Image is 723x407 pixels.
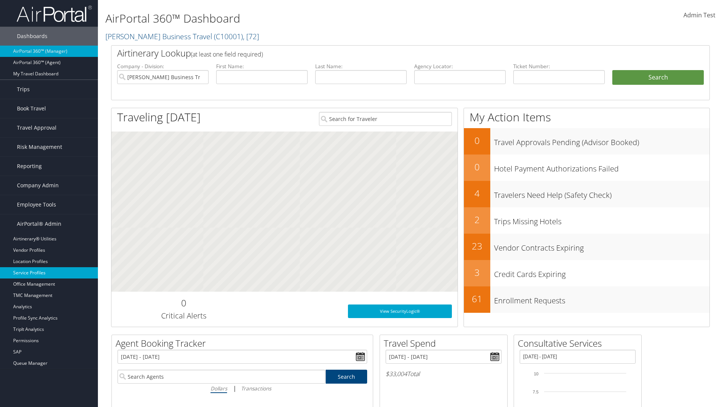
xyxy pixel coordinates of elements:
span: ( C10001 ) [214,31,243,41]
h2: Consultative Services [518,337,641,350]
label: Last Name: [315,63,407,70]
h3: Enrollment Requests [494,292,709,306]
div: | [117,384,367,393]
h2: 0 [117,297,250,309]
span: (at least one field required) [191,50,263,58]
a: Search [326,370,368,384]
span: Trips [17,80,30,99]
tspan: 7.5 [533,390,538,394]
h1: My Action Items [464,109,709,125]
h6: Total [386,370,502,378]
h3: Critical Alerts [117,311,250,321]
h2: Airtinerary Lookup [117,47,654,60]
h2: 0 [464,134,490,147]
h2: 2 [464,213,490,226]
h3: Travel Approvals Pending (Advisor Booked) [494,133,709,148]
a: 2Trips Missing Hotels [464,207,709,234]
h1: AirPortal 360™ Dashboard [105,11,512,26]
i: Dollars [210,385,227,392]
input: Search for Traveler [319,112,452,126]
label: Ticket Number: [513,63,605,70]
a: 4Travelers Need Help (Safety Check) [464,181,709,207]
h2: Agent Booking Tracker [116,337,373,350]
span: , [ 72 ] [243,31,259,41]
a: Admin Test [683,4,715,27]
h2: 23 [464,240,490,252]
h3: Travelers Need Help (Safety Check) [494,186,709,200]
tspan: 10 [534,372,538,376]
span: AirPortal® Admin [17,214,61,233]
span: Travel Approval [17,118,56,137]
h3: Hotel Payment Authorizations Failed [494,160,709,174]
label: Company - Division: [117,63,209,70]
h2: 0 [464,161,490,173]
button: Search [612,70,704,85]
h2: Travel Spend [384,337,507,350]
h3: Credit Cards Expiring [494,265,709,280]
input: Search Agents [117,370,325,384]
span: $33,004 [386,370,407,378]
span: Reporting [17,157,42,176]
h1: Traveling [DATE] [117,109,201,125]
i: Transactions [241,385,271,392]
a: 61Enrollment Requests [464,286,709,313]
span: Book Travel [17,99,46,118]
span: Admin Test [683,11,715,19]
h3: Vendor Contracts Expiring [494,239,709,253]
img: airportal-logo.png [17,5,92,23]
label: First Name: [216,63,308,70]
h2: 3 [464,266,490,279]
h2: 4 [464,187,490,200]
h2: 61 [464,292,490,305]
span: Risk Management [17,138,62,156]
a: View SecurityLogic® [348,304,452,318]
span: Employee Tools [17,195,56,214]
span: Company Admin [17,176,59,195]
a: [PERSON_NAME] Business Travel [105,31,259,41]
a: 0Hotel Payment Authorizations Failed [464,155,709,181]
a: 0Travel Approvals Pending (Advisor Booked) [464,128,709,155]
a: 3Credit Cards Expiring [464,260,709,286]
a: 23Vendor Contracts Expiring [464,234,709,260]
span: Dashboards [17,27,47,46]
h3: Trips Missing Hotels [494,213,709,227]
label: Agency Locator: [414,63,506,70]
